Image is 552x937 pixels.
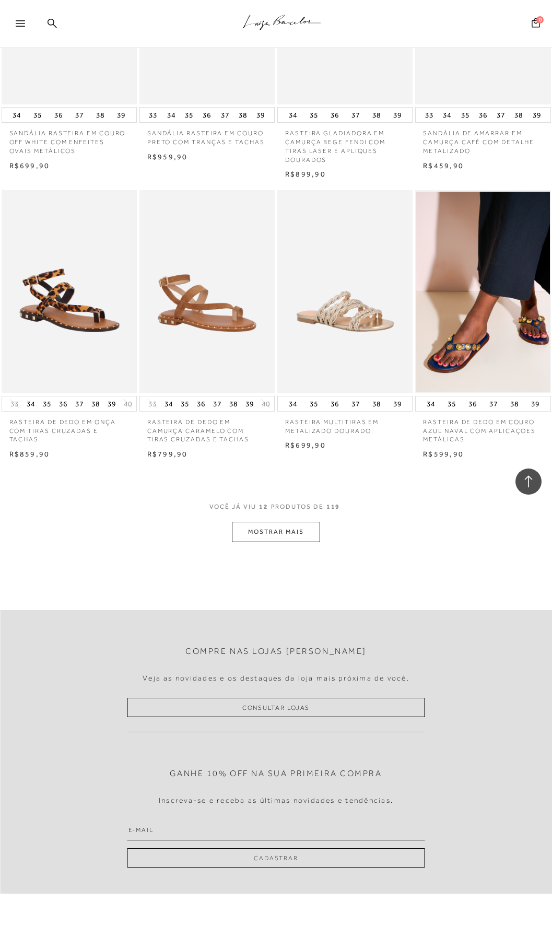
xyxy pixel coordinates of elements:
button: 35 [40,396,54,411]
a: RASTEIRA DE DEDO EM CAMURÇA CARAMELO COM TIRAS CRUZADAS E TACHAS [139,412,275,444]
button: 38 [511,108,526,122]
a: RASTEIRA DE DEDO EM ONÇA COM TIRAS CRUZADAS E TACHAS [2,412,137,444]
span: R$899,90 [285,170,326,178]
button: 33 [146,108,160,122]
img: RASTEIRA DE DEDO EM ONÇA COM TIRAS CRUZADAS E TACHAS [3,192,136,392]
button: 34 [164,108,179,122]
button: 33 [145,399,160,409]
button: 35 [444,396,459,411]
h2: Ganhe 10% off na sua primeira compra [170,769,382,779]
button: 35 [307,108,321,122]
button: 39 [242,396,257,411]
img: RASTEIRA DE DEDO EM COURO AZUL NAVAL COM APLICAÇÕES METÁLICAS [416,192,549,392]
button: 39 [104,396,119,411]
span: 12 [259,502,268,522]
button: 36 [327,396,342,411]
button: MOSTRAR MAIS [232,522,320,542]
button: 36 [327,108,342,122]
span: R$799,90 [147,450,188,458]
button: 36 [476,108,490,122]
button: 37 [72,396,87,411]
h4: Inscreva-se e receba as últimas novidades e tendências. [159,796,393,805]
button: 40 [121,399,135,409]
button: 38 [88,396,103,411]
button: 34 [286,396,300,411]
button: 0 [528,17,543,31]
button: 38 [93,108,108,122]
button: 38 [507,396,522,411]
h4: Veja as novidades e os destaques da loja mais próxima de você. [143,674,409,683]
button: 35 [182,108,196,122]
button: 36 [465,396,480,411]
span: R$859,90 [9,450,50,458]
button: Cadastrar [127,848,425,868]
button: 35 [458,108,473,122]
span: R$699,90 [285,441,326,449]
button: 35 [178,396,192,411]
button: 39 [390,396,405,411]
button: 38 [369,396,384,411]
span: R$699,90 [9,161,50,170]
button: 35 [30,108,45,122]
span: PRODUTOS DE [271,502,324,511]
button: 37 [494,108,508,122]
button: 36 [199,108,214,122]
button: 33 [7,399,22,409]
button: 34 [440,108,454,122]
span: R$959,90 [147,153,188,161]
a: Consultar Lojas [127,698,425,717]
span: 0 [536,16,544,24]
span: 119 [326,502,340,522]
button: 36 [56,396,71,411]
a: SANDÁLIA DE AMARRAR EM CAMURÇA CAFÉ COM DETALHE METALIZADO [415,123,550,155]
a: RASTEIRA DE DEDO EM COURO AZUL NAVAL COM APLICAÇÕES METÁLICAS [415,412,550,444]
button: 37 [348,108,363,122]
button: 38 [236,108,250,122]
button: 35 [307,396,321,411]
button: 39 [530,108,544,122]
input: E-mail [127,820,425,840]
button: 34 [424,396,438,411]
span: R$599,90 [423,450,464,458]
button: 37 [348,396,363,411]
button: 34 [161,396,176,411]
span: R$459,90 [423,161,464,170]
a: RASTEIRA GLADIADORA EM CAMURÇA BEGE FENDI COM TIRAS LASER E APLIQUES DOURADOS [277,123,413,164]
button: 34 [24,396,38,411]
img: RASTEIRA DE DEDO EM CAMURÇA CARAMELO COM TIRAS CRUZADAS E TACHAS [140,192,274,392]
a: RASTEIRA MULTITIRAS EM METALIZADO DOURADO [277,412,413,436]
h2: Compre nas lojas [PERSON_NAME] [185,647,367,657]
button: 37 [210,396,225,411]
button: 39 [390,108,405,122]
button: 36 [51,108,66,122]
button: 33 [422,108,437,122]
a: SANDÁLIA RASTEIRA EM COURO PRETO COM TRANÇAS E TACHAS [139,123,275,147]
button: 37 [72,108,87,122]
button: 40 [259,399,273,409]
button: 34 [9,108,24,122]
button: 38 [226,396,241,411]
button: 39 [114,108,128,122]
a: SANDÁLIA RASTEIRA EM COURO OFF WHITE COM ENFEITES OVAIS METÁLICOS [2,123,137,155]
button: 39 [253,108,268,122]
img: RASTEIRA MULTITIRAS EM METALIZADO DOURADO [278,192,412,392]
button: 36 [194,396,208,411]
button: 34 [286,108,300,122]
span: VOCê JÁ VIU [209,502,256,511]
button: 39 [528,396,543,411]
button: 37 [486,396,501,411]
button: 38 [369,108,384,122]
button: 37 [218,108,232,122]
